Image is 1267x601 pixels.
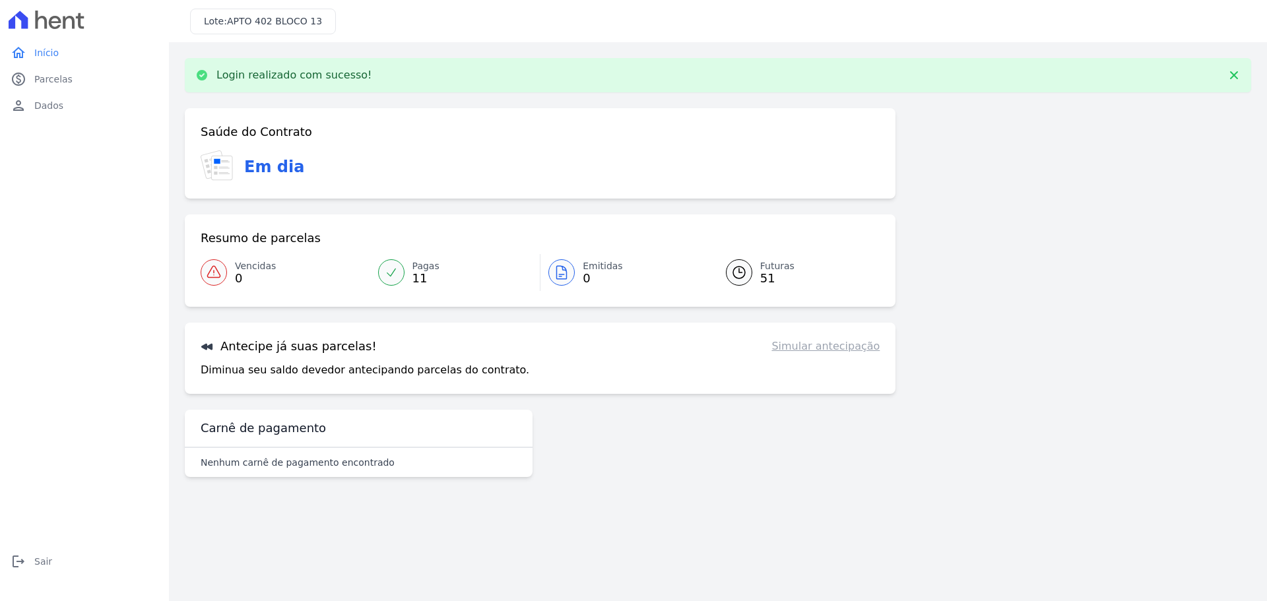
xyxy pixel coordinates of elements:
[5,66,164,92] a: paidParcelas
[5,92,164,119] a: personDados
[201,420,326,436] h3: Carnê de pagamento
[760,259,795,273] span: Futuras
[710,254,880,291] a: Futuras 51
[34,555,52,568] span: Sair
[235,273,276,284] span: 0
[201,254,370,291] a: Vencidas 0
[244,155,304,179] h3: Em dia
[11,98,26,113] i: person
[235,259,276,273] span: Vencidas
[201,124,312,140] h3: Saúde do Contrato
[216,69,372,82] p: Login realizado com sucesso!
[5,548,164,575] a: logoutSair
[583,259,623,273] span: Emitidas
[583,273,623,284] span: 0
[370,254,540,291] a: Pagas 11
[11,71,26,87] i: paid
[227,16,322,26] span: APTO 402 BLOCO 13
[540,254,710,291] a: Emitidas 0
[760,273,795,284] span: 51
[771,338,880,354] a: Simular antecipação
[5,40,164,66] a: homeInício
[204,15,322,28] h3: Lote:
[11,554,26,569] i: logout
[201,338,377,354] h3: Antecipe já suas parcelas!
[412,259,439,273] span: Pagas
[201,456,395,469] p: Nenhum carnê de pagamento encontrado
[34,73,73,86] span: Parcelas
[34,46,59,59] span: Início
[11,45,26,61] i: home
[412,273,439,284] span: 11
[34,99,63,112] span: Dados
[201,230,321,246] h3: Resumo de parcelas
[201,362,529,378] p: Diminua seu saldo devedor antecipando parcelas do contrato.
